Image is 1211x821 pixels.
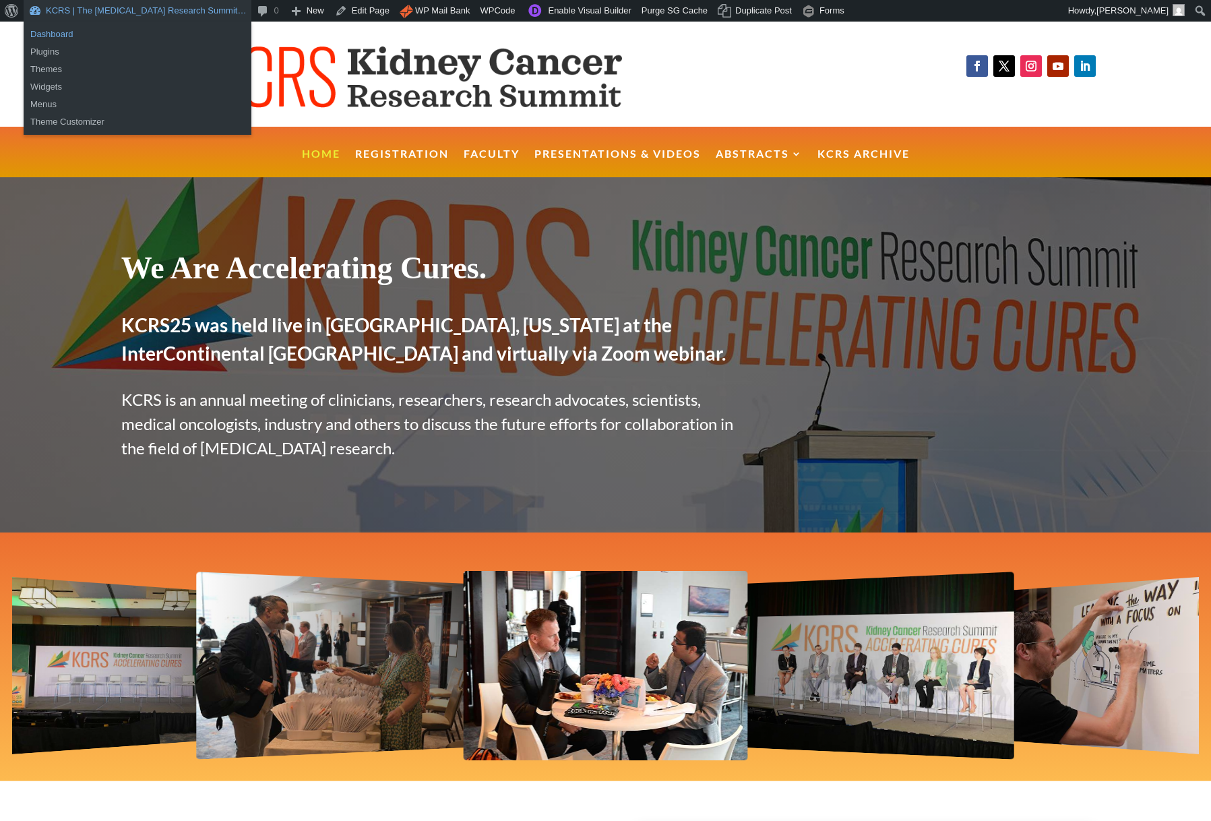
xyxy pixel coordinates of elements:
a: Follow on Facebook [966,55,988,77]
a: Menus [24,96,251,113]
p: KCRS is an annual meeting of clinicians, researchers, research advocates, scientists, medical onc... [121,388,749,460]
img: icon.png [400,5,413,18]
h2: KCRS25 was held live in [GEOGRAPHIC_DATA], [US_STATE] at the InterContinental [GEOGRAPHIC_DATA] a... [121,311,749,374]
div: 12 / 12 [197,572,472,760]
a: Presentations & Videos [534,149,701,178]
ul: KCRS | The Kidney Cancer Research Summit… [24,22,251,65]
ul: KCRS | The Kidney Cancer Research Summit… [24,57,251,135]
a: Abstracts [716,149,803,178]
a: Theme Customizer [24,113,251,131]
a: KCRS Archive [817,149,910,178]
span: [PERSON_NAME] [1096,5,1169,16]
img: KCRS generic logo wide [98,28,687,120]
a: Registration [355,149,449,178]
a: Faculty [464,149,520,178]
a: Widgets [24,78,251,96]
a: Follow on Youtube [1047,55,1069,77]
a: Dashboard [24,26,251,43]
a: Home [302,149,340,178]
a: Plugins [24,43,251,61]
a: Follow on Instagram [1020,55,1042,77]
div: 2 / 12 [739,572,1014,760]
div: 1 / 12 [463,571,747,760]
h1: We Are Accelerating Cures. [121,249,749,293]
a: Themes [24,61,251,78]
a: Follow on LinkedIn [1074,55,1096,77]
a: Follow on X [993,55,1015,77]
